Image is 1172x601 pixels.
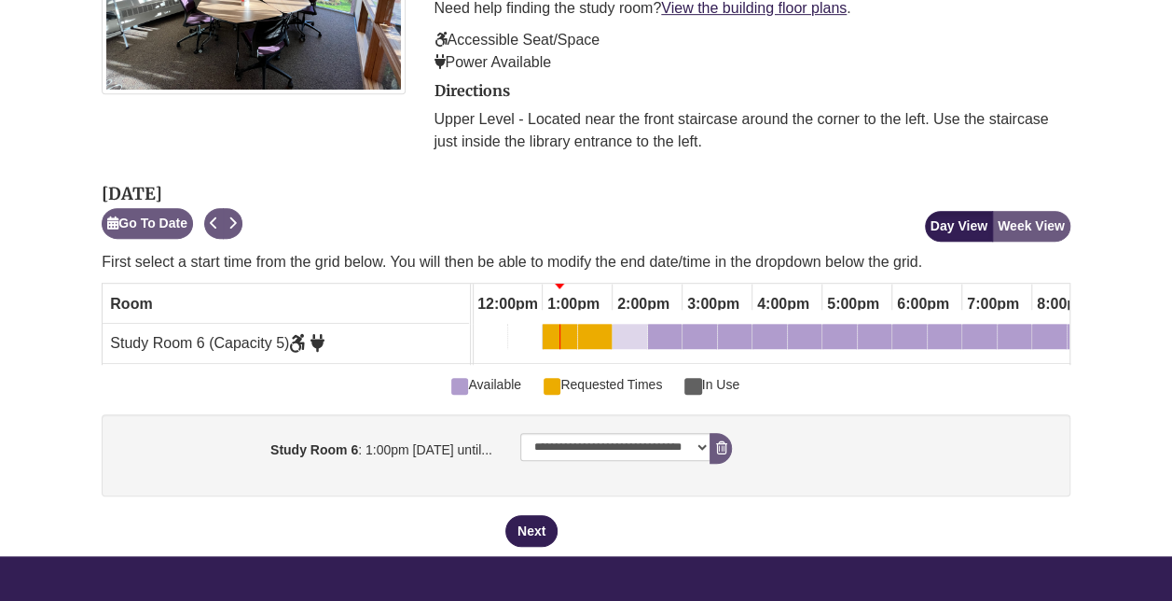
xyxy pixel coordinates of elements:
div: directions [434,83,1069,154]
h2: [DATE] [102,185,242,203]
span: In Use [684,374,739,395]
div: booking form [102,414,1069,547]
button: Week View [992,211,1070,242]
a: 5:00pm Thursday, October 2, 2025 - Study Room 6 - Available [822,324,857,356]
span: 6:00pm [892,288,954,320]
h2: Directions [434,83,1069,100]
button: Day View [925,211,993,242]
a: 8:30pm Thursday, October 2, 2025 - Study Room 6 - Available [1068,324,1101,356]
span: 4:00pm [752,288,814,320]
a: 6:30pm Thursday, October 2, 2025 - Study Room 6 - Available [928,324,961,356]
span: 5:00pm [822,288,884,320]
a: 1:30pm Thursday, October 2, 2025 - Study Room 6 - Available [578,324,612,356]
a: 4:30pm Thursday, October 2, 2025 - Study Room 6 - Available [788,324,821,356]
p: Upper Level - Located near the front staircase around the corner to the left. Use the staircase j... [434,108,1069,153]
a: 3:00pm Thursday, October 2, 2025 - Study Room 6 - Available [683,324,717,356]
button: Next [505,515,558,547]
a: 1:00pm Thursday, October 2, 2025 - Study Room 6 - Available [543,324,577,356]
button: Previous [204,208,224,239]
a: 7:00pm Thursday, October 2, 2025 - Study Room 6 - Available [962,324,997,356]
span: 3:00pm [683,288,744,320]
p: Accessible Seat/Space Power Available [434,29,1069,74]
a: 3:30pm Thursday, October 2, 2025 - Study Room 6 - Available [718,324,751,356]
strong: Study Room 6 [270,442,358,457]
span: Available [451,374,521,395]
span: Requested Times [544,374,662,395]
a: 6:00pm Thursday, October 2, 2025 - Study Room 6 - Available [892,324,927,356]
label: : 1:00pm [DATE] until... [106,433,506,460]
span: 2:00pm [613,288,674,320]
a: 4:00pm Thursday, October 2, 2025 - Study Room 6 - Available [752,324,787,356]
button: Next [223,208,242,239]
a: 2:30pm Thursday, October 2, 2025 - Study Room 6 - Available [648,324,682,356]
span: Room [110,296,152,312]
span: 7:00pm [962,288,1024,320]
span: Study Room 6 (Capacity 5) [110,335,324,351]
a: 8:00pm Thursday, October 2, 2025 - Study Room 6 - Available [1032,324,1067,356]
a: 7:30pm Thursday, October 2, 2025 - Study Room 6 - Available [998,324,1031,356]
a: 2:00pm Thursday, October 2, 2025 - Study Room 6 - Available [613,324,647,356]
p: First select a start time from the grid below. You will then be able to modify the end date/time ... [102,251,1069,273]
button: Go To Date [102,208,193,239]
span: 1:00pm [543,288,604,320]
span: 8:00pm [1032,288,1094,320]
a: 5:30pm Thursday, October 2, 2025 - Study Room 6 - Available [858,324,891,356]
span: 12:00pm [473,288,543,320]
